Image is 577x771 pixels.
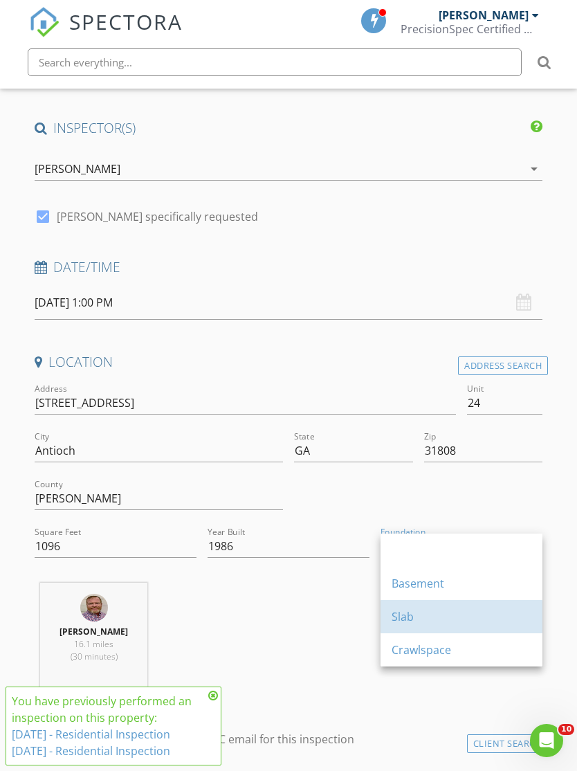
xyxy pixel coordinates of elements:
span: SPECTORA [69,7,183,36]
a: [DATE] - Residential Inspection [12,743,170,759]
span: 16.1 miles [74,638,113,650]
div: Basement [392,575,531,592]
input: Search everything... [28,48,522,76]
a: [DATE] - Residential Inspection [12,727,170,742]
a: SPECTORA [29,19,183,48]
strong: [PERSON_NAME] [59,626,128,637]
div: [PERSON_NAME] [439,8,529,22]
div: Client Search [467,734,549,753]
h4: INSPECTOR(S) [35,119,543,137]
div: Address Search [458,356,548,375]
div: Crawlspace [392,642,531,658]
label: [PERSON_NAME] specifically requested [57,210,258,224]
i: arrow_drop_down [526,161,542,177]
label: Enable Client CC email for this inspection [141,732,354,746]
iframe: Intercom live chat [530,724,563,757]
img: The Best Home Inspection Software - Spectora [29,7,59,37]
span: (30 minutes) [71,651,118,662]
h4: Date/Time [35,258,543,276]
div: Slab [392,608,531,625]
span: 10 [558,724,574,735]
div: You have previously performed an inspection on this property: [12,693,204,759]
img: davidmorgan_photo.jpeg [80,594,108,622]
h4: Location [35,353,543,371]
div: PrecisionSpec Certified Home Inspections [401,22,539,36]
input: Select date [35,286,543,320]
div: [PERSON_NAME] [35,163,120,175]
